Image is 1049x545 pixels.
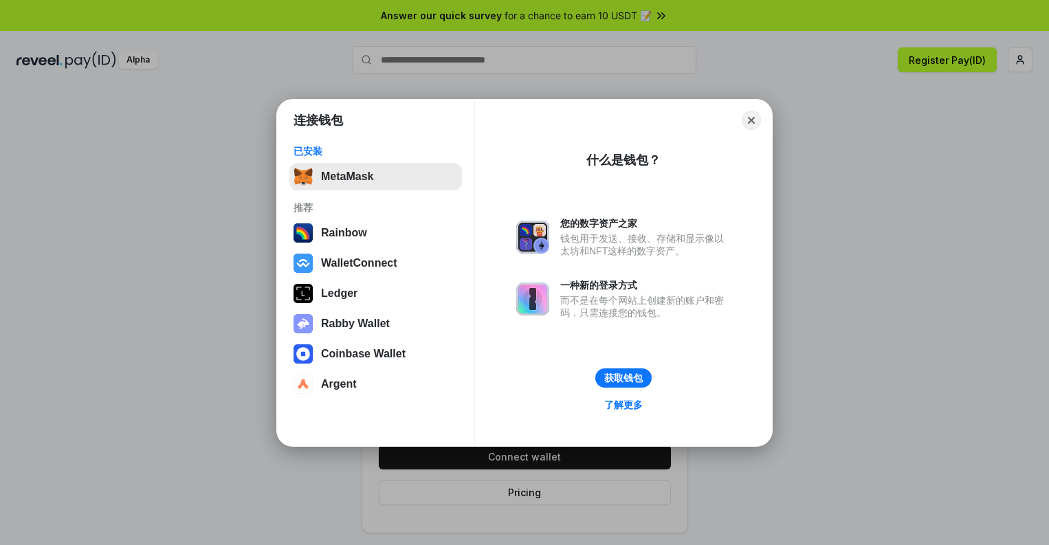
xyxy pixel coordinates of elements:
img: svg+xml,%3Csvg%20xmlns%3D%22http%3A%2F%2Fwww.w3.org%2F2000%2Fsvg%22%20width%3D%2228%22%20height%3... [294,284,313,303]
div: Rabby Wallet [321,318,390,330]
button: Coinbase Wallet [289,340,462,368]
a: 了解更多 [596,396,651,414]
button: 获取钱包 [595,368,652,388]
button: Rabby Wallet [289,310,462,337]
button: Rainbow [289,219,462,247]
div: Rainbow [321,227,367,239]
button: Close [742,111,761,130]
div: 什么是钱包？ [586,152,661,168]
div: MetaMask [321,170,373,183]
div: 您的数字资产之家 [560,217,731,230]
div: Ledger [321,287,357,300]
img: svg+xml,%3Csvg%20width%3D%2228%22%20height%3D%2228%22%20viewBox%3D%220%200%2028%2028%22%20fill%3D... [294,375,313,394]
div: Argent [321,378,357,390]
img: svg+xml,%3Csvg%20xmlns%3D%22http%3A%2F%2Fwww.w3.org%2F2000%2Fsvg%22%20fill%3D%22none%22%20viewBox... [516,282,549,315]
img: svg+xml,%3Csvg%20fill%3D%22none%22%20height%3D%2233%22%20viewBox%3D%220%200%2035%2033%22%20width%... [294,167,313,186]
div: 获取钱包 [604,372,643,384]
div: 推荐 [294,201,458,214]
img: svg+xml,%3Csvg%20xmlns%3D%22http%3A%2F%2Fwww.w3.org%2F2000%2Fsvg%22%20fill%3D%22none%22%20viewBox... [294,314,313,333]
div: 一种新的登录方式 [560,279,731,291]
button: MetaMask [289,163,462,190]
button: WalletConnect [289,249,462,277]
img: svg+xml,%3Csvg%20width%3D%2228%22%20height%3D%2228%22%20viewBox%3D%220%200%2028%2028%22%20fill%3D... [294,344,313,364]
div: WalletConnect [321,257,397,269]
img: svg+xml,%3Csvg%20xmlns%3D%22http%3A%2F%2Fwww.w3.org%2F2000%2Fsvg%22%20fill%3D%22none%22%20viewBox... [516,221,549,254]
div: Coinbase Wallet [321,348,406,360]
img: svg+xml,%3Csvg%20width%3D%2228%22%20height%3D%2228%22%20viewBox%3D%220%200%2028%2028%22%20fill%3D... [294,254,313,273]
div: 钱包用于发送、接收、存储和显示像以太坊和NFT这样的数字资产。 [560,232,731,257]
button: Argent [289,370,462,398]
button: Ledger [289,280,462,307]
div: 了解更多 [604,399,643,411]
img: svg+xml,%3Csvg%20width%3D%22120%22%20height%3D%22120%22%20viewBox%3D%220%200%20120%20120%22%20fil... [294,223,313,243]
h1: 连接钱包 [294,112,343,129]
div: 已安装 [294,145,458,157]
div: 而不是在每个网站上创建新的账户和密码，只需连接您的钱包。 [560,294,731,319]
